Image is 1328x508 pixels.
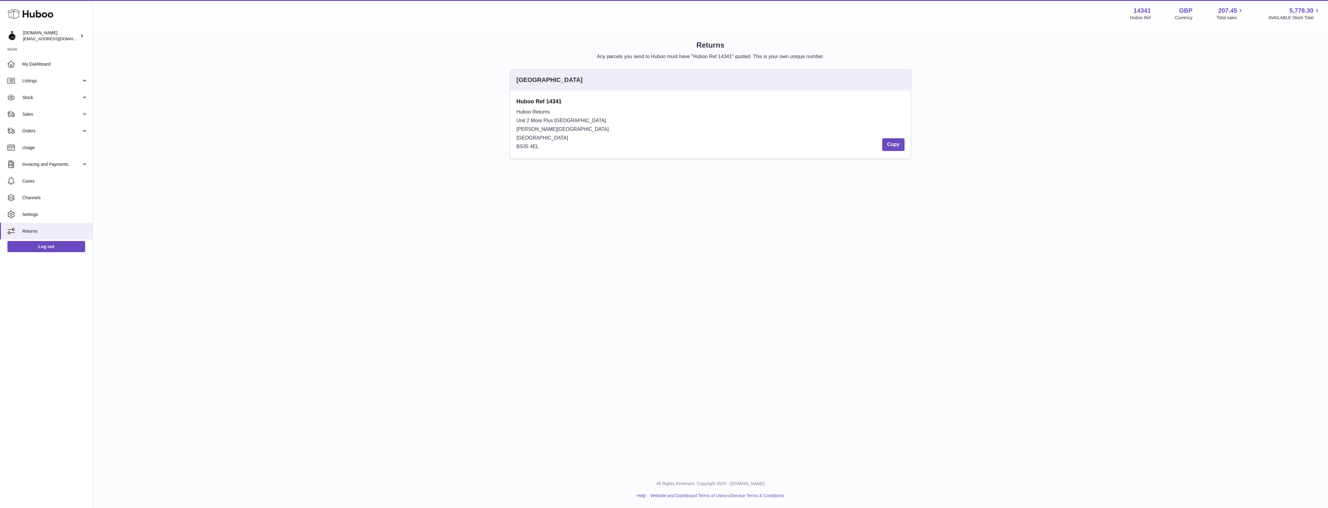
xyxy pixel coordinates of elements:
span: 207.45 [1218,6,1237,15]
span: Cases [22,178,88,184]
strong: GBP [1179,6,1192,15]
a: 5,778.30 AVAILABLE Stock Total [1268,6,1321,21]
a: Help [637,493,646,498]
span: Invoicing and Payments [22,161,81,167]
span: Channels [22,195,88,201]
span: Huboo Returns [516,109,550,114]
div: Currency [1175,15,1193,21]
li: and [648,493,784,499]
span: Returns [22,228,88,234]
span: Total sales [1217,15,1244,21]
span: My Dashboard [22,61,88,67]
strong: Huboo Ref 14341 [516,98,904,105]
div: Huboo Ref [1130,15,1151,21]
a: Website and Dashboard Terms of Use [650,493,723,498]
span: Orders [22,128,81,134]
span: [EMAIL_ADDRESS][DOMAIN_NAME] [23,36,91,41]
a: Log out [7,241,85,252]
span: Settings [22,212,88,217]
span: AVAILABLE Stock Total [1268,15,1321,21]
span: [GEOGRAPHIC_DATA] [516,135,568,140]
a: Service Terms & Conditions [731,493,784,498]
p: Any parcels you send to Huboo must have "Huboo Ref 14341" quoted. This is your own unique number. [103,53,1318,60]
img: internalAdmin-14341@internal.huboo.com [7,31,17,41]
span: BS35 4EL [516,144,539,149]
span: Unit 2 More Plus [GEOGRAPHIC_DATA] [516,118,606,123]
div: [GEOGRAPHIC_DATA] [516,76,583,84]
span: 5,778.30 [1289,6,1313,15]
div: [DOMAIN_NAME] [23,30,79,42]
h1: Returns [103,40,1318,50]
span: Sales [22,111,81,117]
p: All Rights Reserved. Copyright 2025 - [DOMAIN_NAME] [98,481,1323,487]
span: Usage [22,145,88,151]
strong: 14341 [1134,6,1151,15]
span: [PERSON_NAME][GEOGRAPHIC_DATA] [516,127,609,132]
span: Listings [22,78,81,84]
a: 207.45 Total sales [1217,6,1244,21]
span: Stock [22,95,81,101]
button: Copy [882,138,905,151]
